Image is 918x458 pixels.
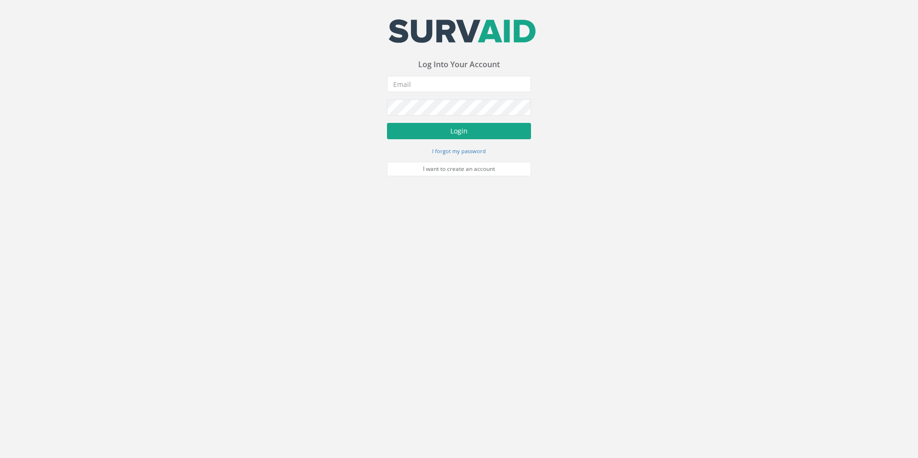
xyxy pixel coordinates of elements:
input: Email [387,76,531,92]
button: Login [387,123,531,139]
h3: Log Into Your Account [387,60,531,69]
a: I forgot my password [432,146,486,155]
a: I want to create an account [387,162,531,176]
small: I forgot my password [432,147,486,155]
